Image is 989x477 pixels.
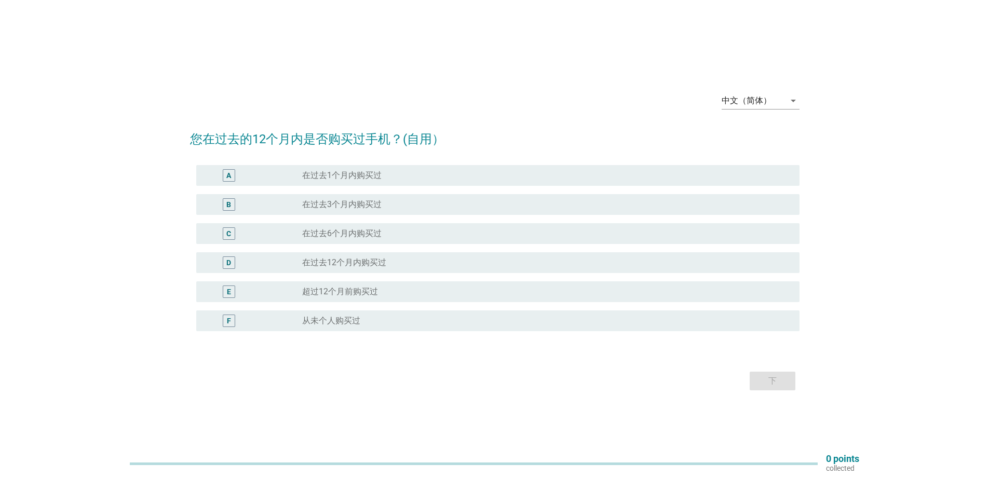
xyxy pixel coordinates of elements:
label: 在过去12个月内购买过 [302,257,386,268]
label: 在过去6个月内购买过 [302,228,382,239]
p: collected [826,464,859,473]
div: A [226,170,231,181]
div: F [227,315,231,326]
div: B [226,199,231,210]
label: 在过去1个月内购买过 [302,170,382,181]
h2: 您在过去的12个月内是否购买过手机？(自用） [190,119,800,148]
label: 在过去3个月内购买过 [302,199,382,210]
div: E [227,286,231,297]
label: 超过12个月前购买过 [302,287,378,297]
div: C [226,228,231,239]
label: 从未个人购买过 [302,316,360,326]
i: arrow_drop_down [787,94,800,107]
div: D [226,257,231,268]
p: 0 points [826,454,859,464]
div: 中文（简体） [722,96,771,105]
